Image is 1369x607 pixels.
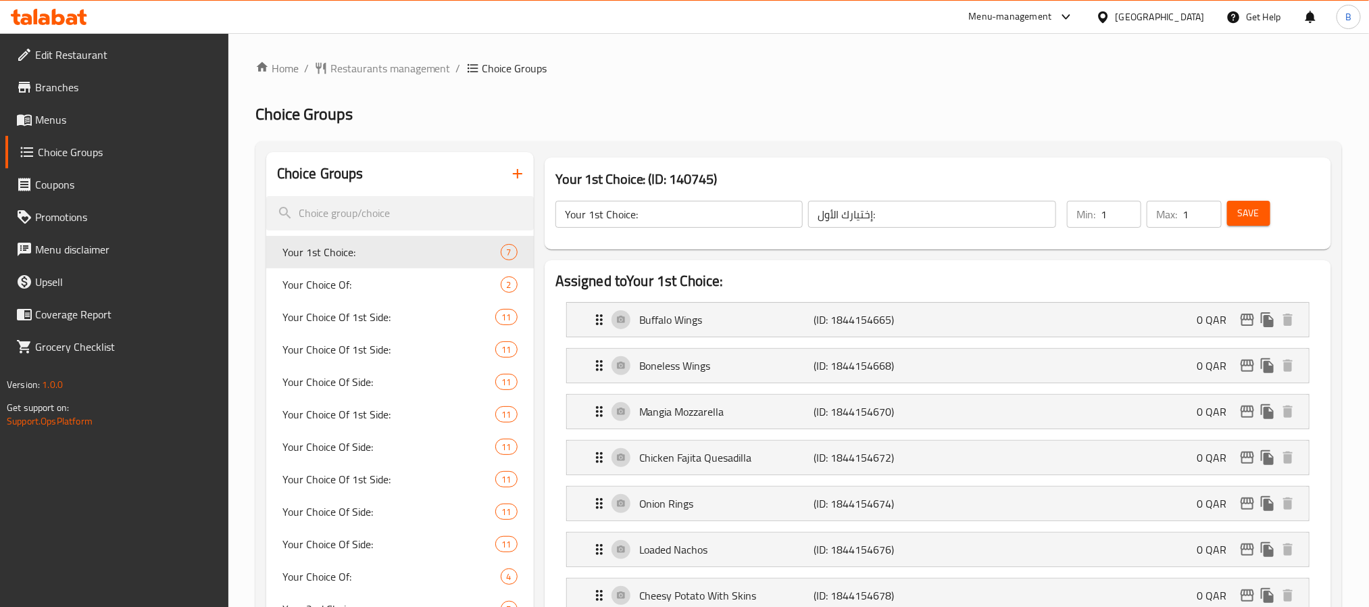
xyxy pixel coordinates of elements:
div: Choices [495,504,517,520]
div: Your Choice Of:2 [266,268,534,301]
div: Choices [501,276,518,293]
p: 0 QAR [1197,541,1237,558]
p: Buffalo Wings [639,312,814,328]
div: Your Choice Of 1st Side:11 [266,463,534,495]
li: Expand [555,481,1320,527]
button: edit [1237,493,1258,514]
div: Expand [567,349,1309,383]
span: 4 [501,570,517,583]
button: duplicate [1258,402,1278,422]
span: 1.0.0 [42,376,63,393]
button: duplicate [1258,585,1278,606]
div: Choices [501,244,518,260]
nav: breadcrumb [255,60,1342,76]
p: Mangia Mozzarella [639,404,814,420]
span: 11 [496,538,516,551]
span: Save [1238,205,1260,222]
span: Get support on: [7,399,69,416]
p: Min: [1076,206,1095,222]
a: Support.OpsPlatform [7,412,93,430]
p: (ID: 1844154676) [814,541,930,558]
p: 0 QAR [1197,450,1237,466]
span: Choice Groups [38,144,218,160]
button: delete [1278,447,1298,468]
span: Your Choice Of 1st Side: [282,406,496,422]
span: Your Choice Of 1st Side: [282,341,496,358]
button: edit [1237,585,1258,606]
p: (ID: 1844154665) [814,312,930,328]
button: edit [1237,539,1258,560]
p: Onion Rings [639,495,814,512]
div: Choices [495,439,517,455]
div: Your Choice Of:4 [266,560,534,593]
a: Promotions [5,201,228,233]
li: / [304,60,309,76]
span: 11 [496,441,516,454]
button: delete [1278,585,1298,606]
span: Promotions [35,209,218,225]
div: Choices [495,536,517,552]
p: 0 QAR [1197,312,1237,328]
div: Your Choice Of Side:11 [266,431,534,463]
button: delete [1278,356,1298,376]
p: (ID: 1844154668) [814,358,930,374]
p: 0 QAR [1197,404,1237,420]
span: Edit Restaurant [35,47,218,63]
a: Menu disclaimer [5,233,228,266]
span: 11 [496,311,516,324]
p: 0 QAR [1197,358,1237,374]
span: B [1345,9,1351,24]
span: Your 1st Choice: [282,244,501,260]
a: Restaurants management [314,60,451,76]
span: 11 [496,376,516,389]
div: Choices [495,406,517,422]
div: Your Choice Of Side:11 [266,528,534,560]
p: Chicken Fajita Quesadilla [639,450,814,466]
button: edit [1237,356,1258,376]
button: duplicate [1258,447,1278,468]
button: delete [1278,539,1298,560]
div: Your Choice Of Side:11 [266,366,534,398]
button: edit [1237,402,1258,422]
button: duplicate [1258,356,1278,376]
div: Choices [495,341,517,358]
p: 0 QAR [1197,495,1237,512]
button: delete [1278,402,1298,422]
span: 2 [501,278,517,291]
a: Upsell [5,266,228,298]
button: edit [1237,447,1258,468]
span: 11 [496,408,516,421]
a: Coupons [5,168,228,201]
div: Menu-management [969,9,1052,25]
div: Your Choice Of 1st Side:11 [266,398,534,431]
span: Coverage Report [35,306,218,322]
div: Choices [501,568,518,585]
span: Your Choice Of Side: [282,504,496,520]
li: Expand [555,389,1320,435]
span: Your Choice Of Side: [282,439,496,455]
li: Expand [555,297,1320,343]
button: Save [1227,201,1270,226]
span: Upsell [35,274,218,290]
span: Your Choice Of Side: [282,374,496,390]
p: 0 QAR [1197,587,1237,604]
li: Expand [555,343,1320,389]
p: Max: [1156,206,1177,222]
h3: Your 1st Choice: (ID: 140745) [555,168,1320,190]
span: 11 [496,343,516,356]
a: Menus [5,103,228,136]
span: Branches [35,79,218,95]
button: duplicate [1258,493,1278,514]
div: Expand [567,533,1309,566]
div: Expand [567,487,1309,520]
span: 11 [496,506,516,518]
span: Coupons [35,176,218,193]
div: Your 1st Choice:7 [266,236,534,268]
div: Choices [495,309,517,325]
span: Choice Groups [482,60,547,76]
div: Your Choice Of 1st Side:11 [266,301,534,333]
button: delete [1278,493,1298,514]
div: Expand [567,303,1309,337]
span: Grocery Checklist [35,339,218,355]
button: delete [1278,310,1298,330]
